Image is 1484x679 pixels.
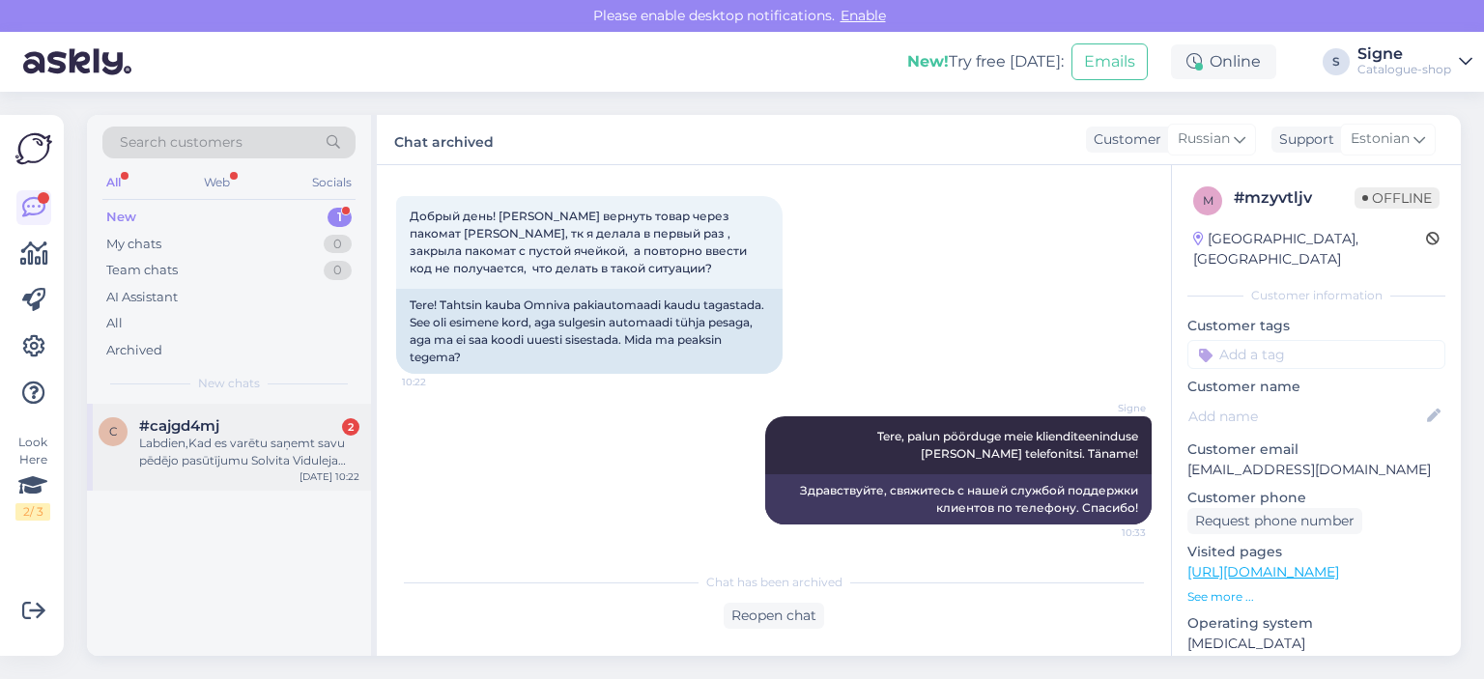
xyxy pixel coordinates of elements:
span: 10:22 [402,375,474,389]
div: My chats [106,235,161,254]
div: Reopen chat [724,603,824,629]
b: New! [907,52,949,71]
span: Search customers [120,132,243,153]
div: # mzyvtljv [1234,186,1355,210]
p: Customer tags [1187,316,1445,336]
span: Estonian [1351,128,1410,150]
div: 2 / 3 [15,503,50,521]
p: [EMAIL_ADDRESS][DOMAIN_NAME] [1187,460,1445,480]
div: All [106,314,123,333]
span: c [109,424,118,439]
span: New chats [198,375,260,392]
p: Customer email [1187,439,1445,460]
p: Operating system [1187,613,1445,634]
label: Chat archived [394,127,494,153]
div: Look Here [15,434,50,521]
input: Add a tag [1187,340,1445,369]
div: Tere! Tahtsin kauba Omniva pakiautomaadi kaudu tagastada. See oli esimene kord, aga sulgesin auto... [396,289,783,374]
div: Request phone number [1187,508,1362,534]
span: Signe [1073,401,1146,415]
div: 0 [324,235,352,254]
div: Web [200,170,234,195]
div: Здравствуйте, свяжитесь с нашей службой поддержки клиентов по телефону. Спасибо! [765,474,1152,524]
div: Archived [106,341,162,360]
a: SigneCatalogue-shop [1357,46,1472,77]
div: Support [1271,129,1334,150]
span: Offline [1355,187,1440,209]
div: 2 [342,418,359,436]
div: Catalogue-shop [1357,62,1451,77]
div: Try free [DATE]: [907,50,1064,73]
div: 0 [324,261,352,280]
p: See more ... [1187,588,1445,606]
div: Signe [1357,46,1451,62]
p: Visited pages [1187,542,1445,562]
button: Emails [1071,43,1148,80]
span: Russian [1178,128,1230,150]
p: Customer name [1187,377,1445,397]
div: Customer information [1187,287,1445,304]
span: Chat has been archived [706,574,842,591]
input: Add name [1188,406,1423,427]
span: Добрый день! [PERSON_NAME] вернуть товар через пакомат [PERSON_NAME], тк я делала в первый раз , ... [410,209,750,275]
div: S [1323,48,1350,75]
div: Labdien,Kad es varētu saņemt savu pēdējo pasūtījumu Solvita Viduleja Dzelzavas 59-25,pk 120569-10... [139,435,359,469]
div: [GEOGRAPHIC_DATA], [GEOGRAPHIC_DATA] [1193,229,1426,269]
img: Askly Logo [15,130,52,167]
span: m [1203,193,1213,208]
div: New [106,208,136,227]
div: Team chats [106,261,178,280]
span: Enable [835,7,892,24]
span: #cajgd4mj [139,417,219,435]
p: Customer phone [1187,488,1445,508]
div: 1 [328,208,352,227]
div: Socials [308,170,356,195]
div: Customer [1086,129,1161,150]
div: Online [1171,44,1276,79]
div: AI Assistant [106,288,178,307]
div: All [102,170,125,195]
span: 10:33 [1073,525,1146,540]
span: Tere, palun pöörduge meie klienditeeninduse [PERSON_NAME] telefonitsi. Täname! [877,429,1141,461]
p: [MEDICAL_DATA] [1187,634,1445,654]
a: [URL][DOMAIN_NAME] [1187,563,1339,580]
div: [DATE] 10:22 [300,469,359,484]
